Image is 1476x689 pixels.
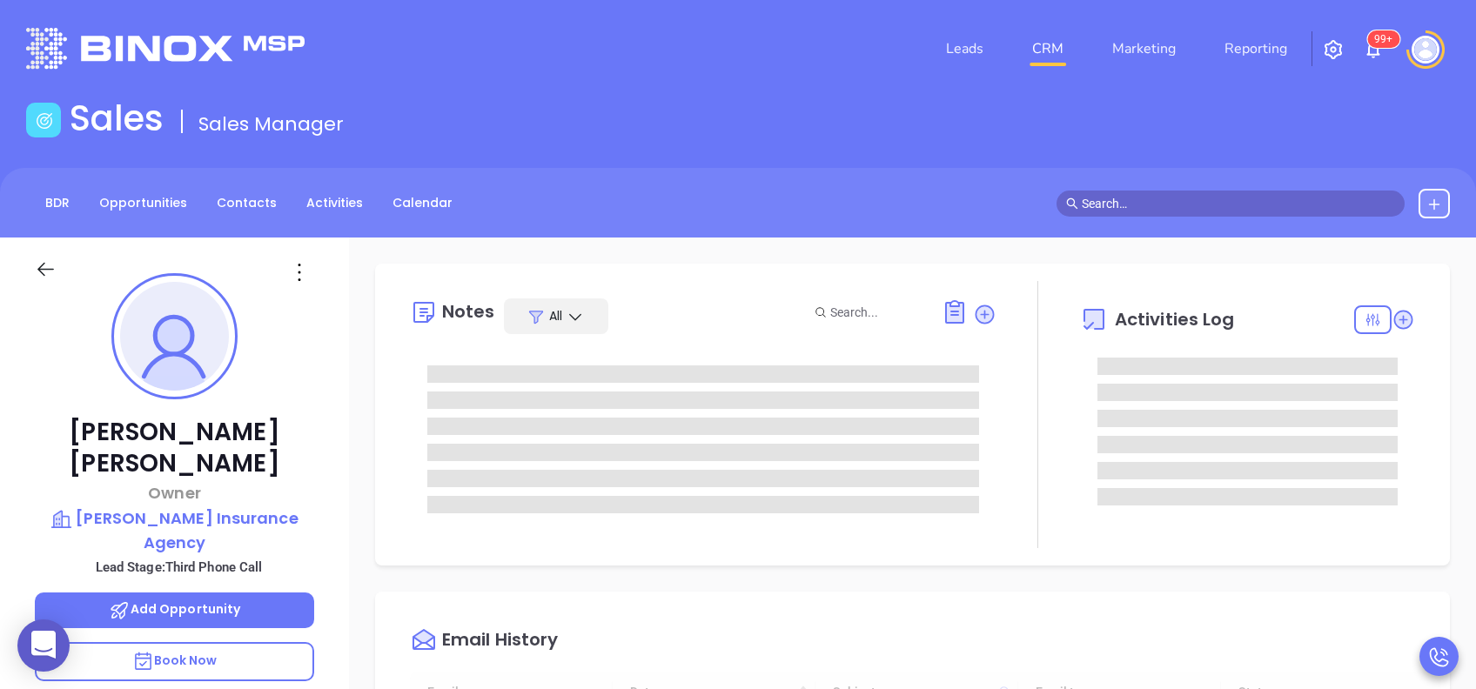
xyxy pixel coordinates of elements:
[1066,197,1078,210] span: search
[35,189,80,217] a: BDR
[35,481,314,505] p: Owner
[296,189,373,217] a: Activities
[1412,36,1439,64] img: user
[132,652,218,669] span: Book Now
[1105,31,1183,66] a: Marketing
[206,189,287,217] a: Contacts
[35,506,314,554] a: [PERSON_NAME] Insurance Agency
[120,282,229,391] img: profile-user
[44,556,314,579] p: Lead Stage: Third Phone Call
[70,97,164,139] h1: Sales
[1025,31,1070,66] a: CRM
[35,417,314,479] p: [PERSON_NAME] [PERSON_NAME]
[1082,194,1395,213] input: Search…
[1115,311,1234,328] span: Activities Log
[1363,39,1384,60] img: iconNotification
[109,600,241,618] span: Add Opportunity
[549,307,562,324] span: All
[1323,39,1344,60] img: iconSetting
[89,189,198,217] a: Opportunities
[1367,30,1399,48] sup: 100
[1218,31,1294,66] a: Reporting
[830,303,922,322] input: Search...
[26,28,305,69] img: logo
[442,631,558,654] div: Email History
[939,31,990,66] a: Leads
[198,110,344,137] span: Sales Manager
[382,189,463,217] a: Calendar
[442,303,495,320] div: Notes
